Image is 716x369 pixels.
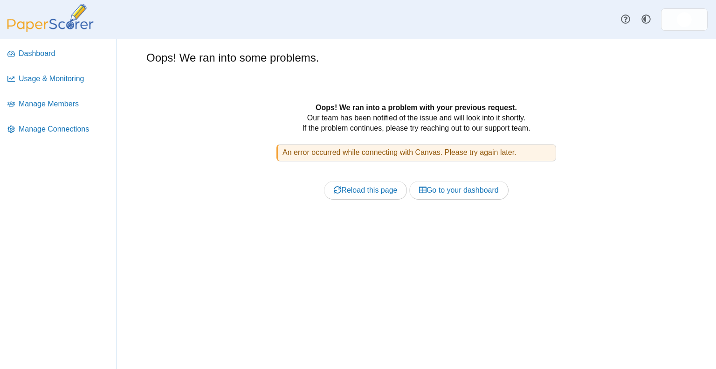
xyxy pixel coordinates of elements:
b: Oops! We ran into a problem with your previous request. [316,104,517,111]
a: ps.Cr07iTQyhowsecUX [661,8,708,31]
a: Manage Members [4,93,113,115]
div: Our team has been notified of the issue and will look into it shortly. If the problem continues, ... [176,103,656,221]
a: Dashboard [4,42,113,65]
span: Manage Connections [19,124,110,134]
a: Go to your dashboard [409,181,509,200]
img: ps.Cr07iTQyhowsecUX [677,12,692,27]
a: PaperScorer [4,26,97,34]
a: Reload this page [324,181,407,200]
img: PaperScorer [4,4,97,32]
span: Chris Howatt [677,12,692,27]
span: Manage Members [19,99,110,109]
a: Usage & Monitoring [4,68,113,90]
span: Dashboard [19,49,110,59]
a: Manage Connections [4,118,113,140]
div: An error occurred while connecting with Canvas. Please try again later. [276,144,556,161]
h1: Oops! We ran into some problems. [146,50,319,66]
span: Usage & Monitoring [19,74,110,84]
